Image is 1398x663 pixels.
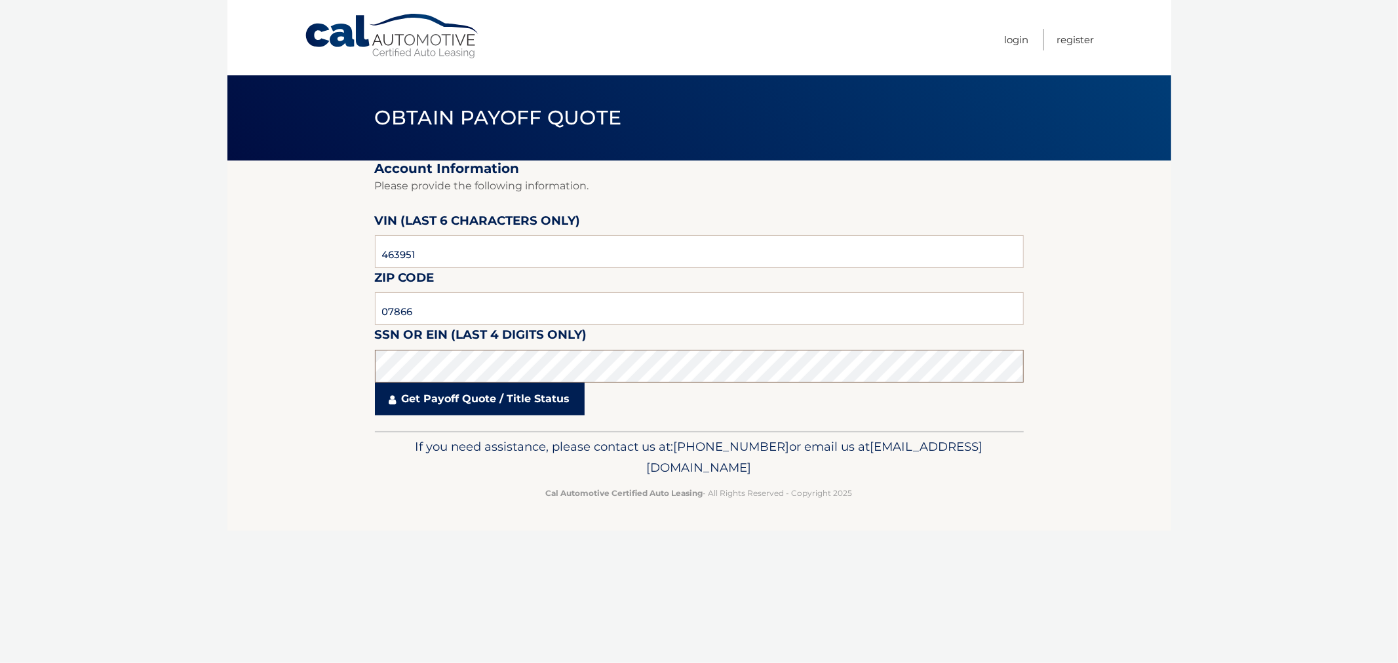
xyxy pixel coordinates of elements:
label: Zip Code [375,268,435,292]
h2: Account Information [375,161,1024,177]
strong: Cal Automotive Certified Auto Leasing [546,488,703,498]
span: [PHONE_NUMBER] [674,439,790,454]
p: - All Rights Reserved - Copyright 2025 [383,486,1015,500]
a: Login [1005,29,1029,50]
span: Obtain Payoff Quote [375,105,622,130]
p: If you need assistance, please contact us at: or email us at [383,436,1015,478]
a: Cal Automotive [304,13,481,60]
label: SSN or EIN (last 4 digits only) [375,325,587,349]
p: Please provide the following information. [375,177,1024,195]
label: VIN (last 6 characters only) [375,211,581,235]
a: Get Payoff Quote / Title Status [375,383,585,415]
a: Register [1057,29,1095,50]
